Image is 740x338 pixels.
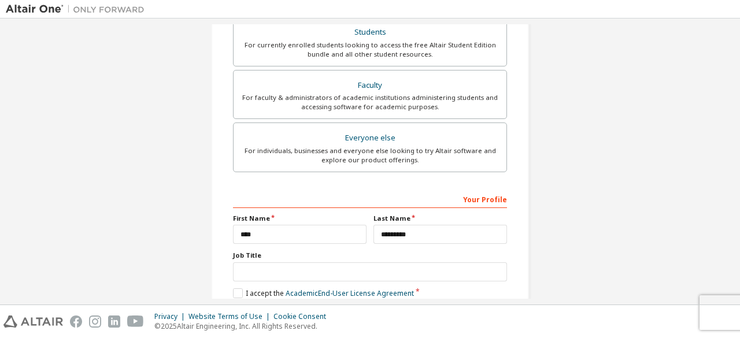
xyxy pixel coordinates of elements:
[154,312,188,321] div: Privacy
[188,312,273,321] div: Website Terms of Use
[70,315,82,328] img: facebook.svg
[108,315,120,328] img: linkedin.svg
[89,315,101,328] img: instagram.svg
[233,214,367,223] label: First Name
[240,24,499,40] div: Students
[273,312,333,321] div: Cookie Consent
[373,214,507,223] label: Last Name
[233,251,507,260] label: Job Title
[127,315,144,328] img: youtube.svg
[240,77,499,94] div: Faculty
[6,3,150,15] img: Altair One
[240,146,499,165] div: For individuals, businesses and everyone else looking to try Altair software and explore our prod...
[240,93,499,112] div: For faculty & administrators of academic institutions administering students and accessing softwa...
[3,315,63,328] img: altair_logo.svg
[286,288,414,298] a: Academic End-User License Agreement
[240,40,499,59] div: For currently enrolled students looking to access the free Altair Student Edition bundle and all ...
[233,190,507,208] div: Your Profile
[233,288,414,298] label: I accept the
[240,130,499,146] div: Everyone else
[154,321,333,331] p: © 2025 Altair Engineering, Inc. All Rights Reserved.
